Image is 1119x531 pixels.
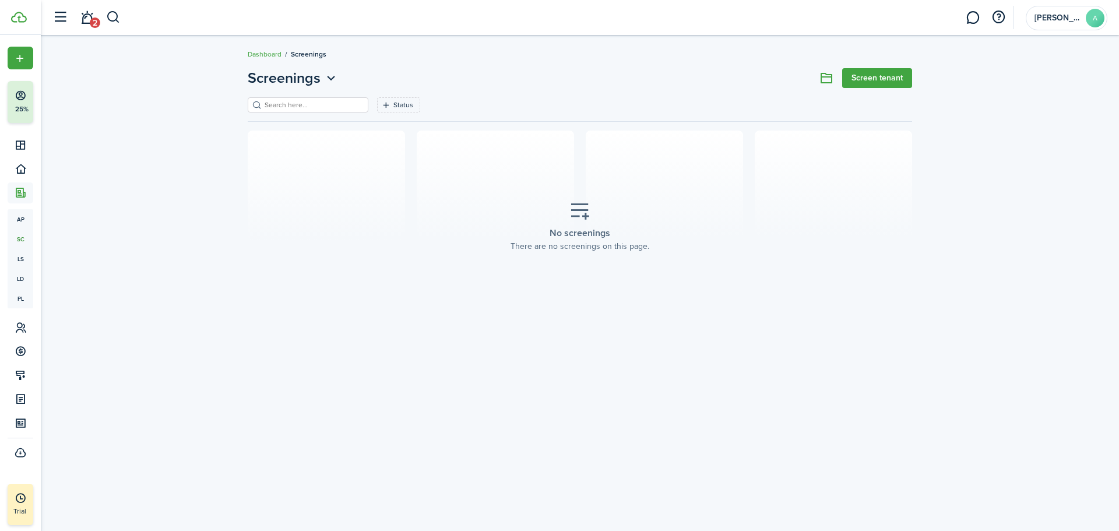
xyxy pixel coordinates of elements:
[988,8,1008,27] button: Open resource center
[291,49,326,59] span: Screenings
[13,506,60,516] p: Trial
[8,47,33,69] button: Open menu
[842,68,912,88] a: Screen tenant
[11,12,27,23] img: TenantCloud
[962,3,984,33] a: Messaging
[511,240,649,252] placeholder-description: There are no screenings on this page.
[8,484,33,525] a: Trial
[262,100,364,111] input: Search here...
[8,289,33,308] a: pl
[49,6,71,29] button: Open sidebar
[550,226,610,240] placeholder-title: No screenings
[8,209,33,229] a: ap
[1086,9,1104,27] avatar-text: A
[15,104,29,114] p: 25%
[8,249,33,269] a: ls
[248,68,321,89] span: Screenings
[248,68,339,89] button: Screenings
[393,100,413,110] filter-tag-label: Status
[90,17,100,28] span: 2
[1034,14,1081,22] span: Adam
[8,229,33,249] a: sc
[377,97,420,112] filter-tag: Open filter
[248,49,281,59] a: Dashboard
[76,3,98,33] a: Notifications
[106,8,121,27] button: Search
[8,81,104,123] button: 25%
[248,68,339,89] button: Open menu
[8,269,33,289] a: ld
